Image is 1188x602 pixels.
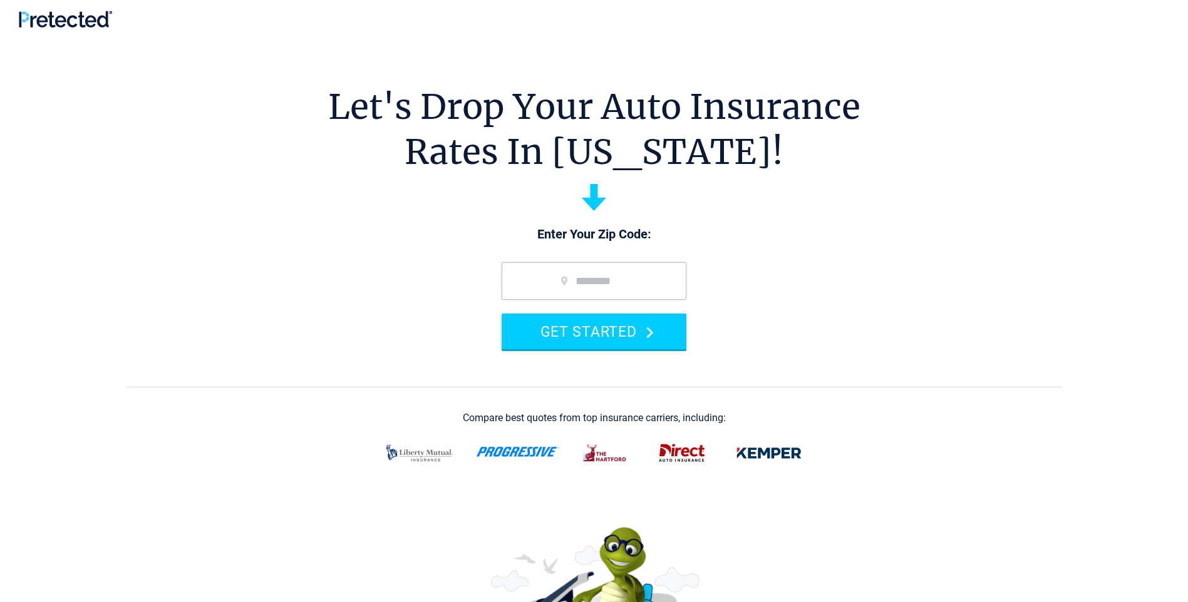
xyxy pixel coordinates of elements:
img: thehartford [575,437,636,469]
div: Compare best quotes from top insurance carriers, including: [463,412,726,424]
h1: Let's Drop Your Auto Insurance Rates In [US_STATE]! [328,84,860,175]
img: kemper [728,437,810,469]
img: direct [651,437,713,469]
img: progressive [476,447,560,457]
p: Enter Your Zip Code: [489,226,699,243]
button: GET STARTED [502,314,686,349]
img: Pretected Logo [19,11,112,28]
input: zip code [502,262,686,300]
img: liberty [378,437,461,469]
